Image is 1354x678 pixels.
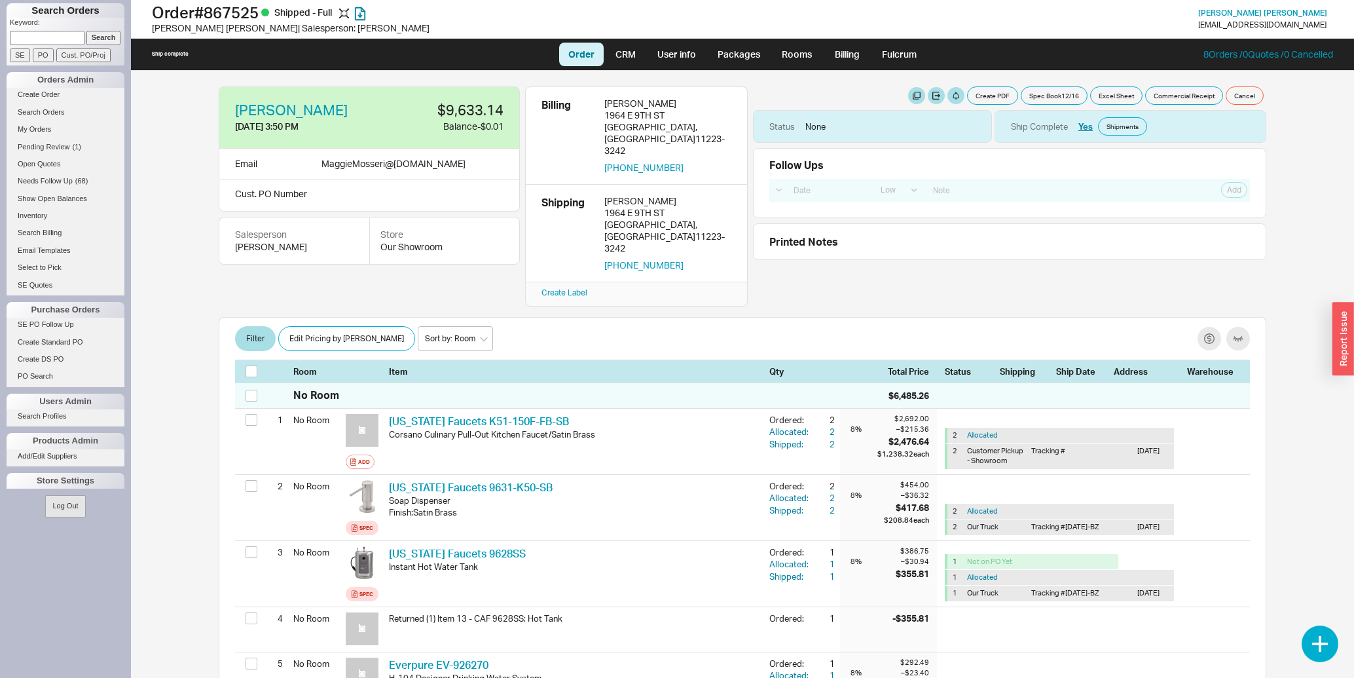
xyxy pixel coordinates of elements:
[1011,121,1068,132] div: Ship Complete
[769,492,835,504] button: Allocated:2
[1090,86,1143,105] button: Excel Sheet
[769,658,811,669] div: Ordered:
[604,259,684,271] button: [PHONE_NUMBER]
[1203,48,1333,60] a: 8Orders /0Quotes /0 Cancelled
[967,446,1023,465] span: Customer Pickup - Showroom
[1154,90,1215,101] span: Commercial Receipt
[346,521,378,535] a: Spec
[888,389,929,402] div: $6,485.26
[805,121,826,132] div: None
[811,504,835,516] div: 2
[604,98,731,109] div: [PERSON_NAME]
[708,43,770,66] a: Packages
[877,414,929,424] div: $2,692.00
[811,414,835,426] div: 2
[888,366,937,377] div: Total Price
[769,558,835,570] button: Allocated:1
[967,557,1012,566] span: Not on PO Yet
[559,43,604,66] a: Order
[7,369,124,383] a: PO Search
[604,219,731,254] div: [GEOGRAPHIC_DATA] , [GEOGRAPHIC_DATA] 11223-3242
[967,430,998,440] button: Allocated
[967,522,998,531] span: Our Truck
[346,480,378,513] img: 9631-K50_vcijy2
[1234,90,1255,101] span: Cancel
[1000,366,1048,377] div: Shipping
[945,366,992,377] div: Status
[293,652,340,675] div: No Room
[293,409,340,431] div: No Room
[56,48,111,62] input: Cust. PO/Proj
[1145,86,1223,105] button: Commercial Receipt
[811,571,835,582] div: 1
[1137,588,1169,598] div: [DATE]
[786,181,870,199] input: Date
[358,457,370,467] div: Add
[380,228,509,241] div: Store
[7,409,124,423] a: Search Profiles
[7,244,124,257] a: Email Templates
[152,3,680,22] h1: Order # 867525
[246,331,265,347] span: Filter
[1187,366,1239,377] div: Warehouse
[346,587,378,601] a: Spec
[378,103,503,117] div: $9,633.14
[346,546,378,579] img: mountain-hot-water-tank-9628SS-600x500_qhrcag
[811,438,835,450] div: 2
[769,426,811,438] div: Allocated:
[953,522,962,532] div: 2
[769,571,811,582] div: Shipped:
[7,473,124,489] div: Store Settings
[953,430,962,440] div: 2
[877,436,929,447] div: $2,476.64
[235,326,276,351] button: Filter
[604,195,731,207] div: [PERSON_NAME]
[811,546,835,558] div: 1
[266,607,283,630] div: 4
[1107,121,1139,132] span: Shipments
[884,480,929,490] div: $454.00
[7,261,124,274] a: Select to Pick
[389,481,553,494] a: [US_STATE] Faucets 9631-K50-SB
[769,492,811,504] div: Allocated:
[541,98,594,174] div: Billing
[769,558,811,570] div: Allocated:
[18,177,73,185] span: Needs Follow Up
[389,415,569,428] a: [US_STATE] Faucets K51-150F-FB-SB
[7,449,124,463] a: Add/Edit Suppliers
[953,573,962,582] div: 1
[769,612,811,624] div: Ordered:
[769,546,811,558] div: Ordered:
[293,541,340,563] div: No Room
[235,157,257,171] div: Email
[1098,117,1147,136] a: Shipments
[346,414,378,447] img: no_photo
[892,612,929,624] div: -$355.81
[967,573,998,582] button: Allocated
[967,86,1018,105] button: Create PDF
[235,240,354,254] div: [PERSON_NAME]
[769,571,835,582] button: Shipped:1
[1029,90,1079,101] span: Spec Book 12 / 16
[321,158,466,169] span: MaggieMosseri @ [DOMAIN_NAME]
[389,366,764,377] div: Item
[7,174,124,188] a: Needs Follow Up(68)
[266,652,283,675] div: 5
[811,492,835,504] div: 2
[293,607,340,630] div: No Room
[359,589,373,599] div: Spec
[604,109,731,121] div: 1964 E 9TH ST
[7,140,124,154] a: Pending Review(1)
[824,43,870,66] a: Billing
[896,546,929,556] div: $386.75
[769,366,835,377] div: Qty
[7,352,124,366] a: Create DS PO
[873,43,926,66] a: Fulcrum
[1056,366,1106,377] div: Ship Date
[289,331,404,347] span: Edit Pricing by [PERSON_NAME]
[769,438,811,450] div: Shipped:
[1198,20,1327,29] div: [EMAIL_ADDRESS][DOMAIN_NAME]
[73,143,81,151] span: ( 1 )
[293,366,340,377] div: Room
[86,31,121,45] input: Search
